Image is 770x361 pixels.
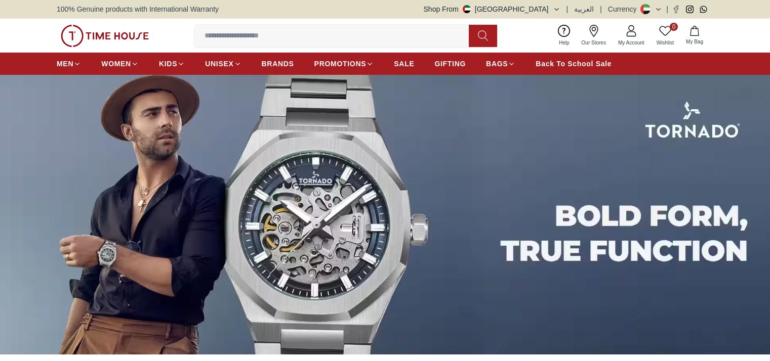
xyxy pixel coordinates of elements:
span: UNISEX [205,59,233,69]
a: KIDS [159,55,185,73]
div: Currency [608,4,641,14]
button: Shop From[GEOGRAPHIC_DATA] [424,4,560,14]
a: Help [553,23,576,49]
a: Instagram [686,6,694,13]
span: Our Stores [578,39,610,47]
span: | [666,4,668,14]
a: GIFTING [434,55,466,73]
span: My Account [614,39,649,47]
span: BRANDS [262,59,294,69]
span: | [566,4,569,14]
span: Back To School Sale [536,59,612,69]
img: ... [61,25,149,47]
a: BAGS [486,55,515,73]
a: PROMOTIONS [314,55,374,73]
span: My Bag [682,38,707,46]
span: Wishlist [653,39,678,47]
button: العربية [574,4,594,14]
a: MEN [57,55,81,73]
a: Our Stores [576,23,612,49]
span: SALE [394,59,414,69]
span: PROMOTIONS [314,59,367,69]
a: BRANDS [262,55,294,73]
a: WOMEN [101,55,139,73]
button: My Bag [680,24,709,48]
a: SALE [394,55,414,73]
span: 0 [670,23,678,31]
span: BAGS [486,59,508,69]
span: MEN [57,59,73,69]
a: Facebook [672,6,680,13]
a: 0Wishlist [651,23,680,49]
span: GIFTING [434,59,466,69]
span: Help [555,39,574,47]
span: | [600,4,602,14]
span: KIDS [159,59,177,69]
span: 100% Genuine products with International Warranty [57,4,219,14]
a: Whatsapp [700,6,707,13]
a: Back To School Sale [536,55,612,73]
img: United Arab Emirates [463,5,471,13]
span: WOMEN [101,59,131,69]
a: UNISEX [205,55,241,73]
